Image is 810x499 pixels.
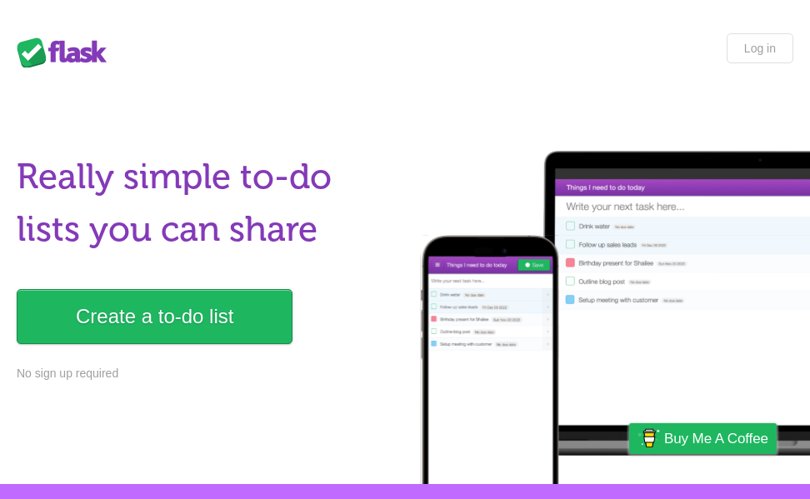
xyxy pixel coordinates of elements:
[727,33,793,63] a: Log in
[664,424,768,453] span: Buy me a coffee
[17,365,397,382] p: No sign up required
[629,423,777,454] a: Buy me a coffee
[17,289,292,344] a: Create a to-do list
[637,424,660,452] img: Buy me a coffee
[17,37,117,67] div: Flask Lists
[17,151,397,256] h1: Really simple to-do lists you can share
